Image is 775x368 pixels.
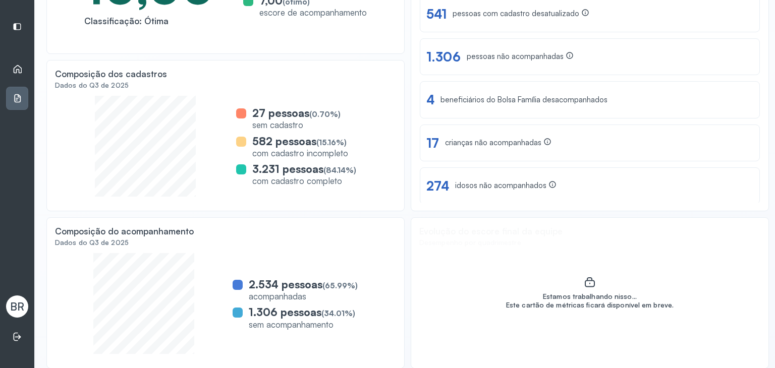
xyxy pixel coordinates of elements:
[322,281,358,290] span: (65.99%)
[252,119,341,130] div: sem cadastro
[252,106,341,119] div: 27 pessoas
[252,148,348,158] div: com cadastro incompleto
[309,109,341,119] span: (0.70%)
[455,180,557,191] div: idosos não acompanhados
[321,309,355,318] span: (34.01%)
[252,135,348,148] div: 582 pessoas
[453,9,589,19] div: pessoas com cadastro desatualizado
[426,178,449,194] div: 274
[252,175,356,186] div: com cadastro completo
[426,135,439,151] div: 17
[440,95,607,105] div: beneficiários do Bolsa Família desacompanhados
[10,300,24,313] span: BR
[55,69,167,79] div: Composição dos cadastros
[426,49,461,65] div: 1.306
[249,291,358,301] div: acompanhadas
[323,165,356,175] span: (84.14%)
[506,301,674,310] div: Este cartão de métricas ficará disponível em breve.
[259,7,367,18] div: escore de acompanhamento
[252,162,356,175] div: 3.231 pessoas
[445,138,551,148] div: crianças não acompanhadas
[249,319,355,330] div: sem acompanhamento
[249,278,358,291] div: 2.534 pessoas
[316,138,347,147] span: (15.16%)
[506,292,674,301] div: Estamos trabalhando nisso...
[84,16,214,26] div: Classificação: Ótima
[55,226,194,236] div: Composição do acompanhamento
[426,92,434,107] div: 4
[426,6,447,22] div: 541
[249,305,355,319] div: 1.306 pessoas
[467,51,574,62] div: pessoas não acompanhadas
[55,238,396,247] div: Dados do Q3 de 2025
[55,81,396,90] div: Dados do Q3 de 2025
